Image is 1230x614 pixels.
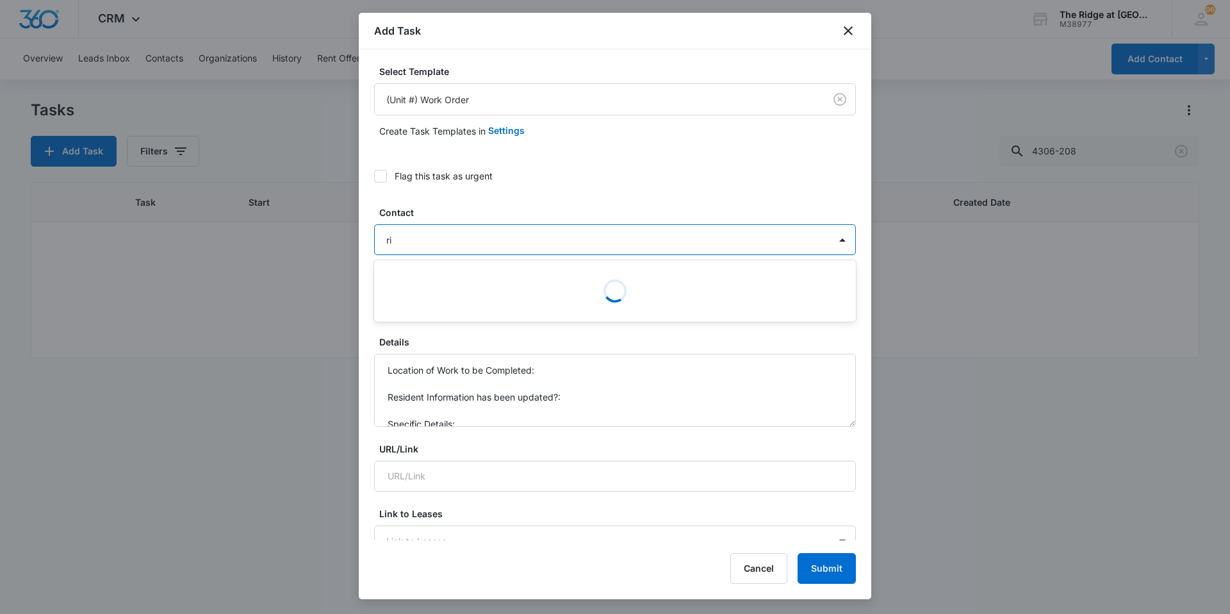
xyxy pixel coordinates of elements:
[830,89,850,110] button: Clear
[374,461,856,492] input: URL/Link
[379,65,861,78] label: Select Template
[374,23,421,38] h1: Add Task
[730,553,787,584] button: Cancel
[379,507,861,520] label: Link to Leases
[379,442,861,456] label: URL/Link
[379,124,486,138] p: Create Task Templates in
[488,115,525,146] button: Settings
[840,23,856,38] button: close
[798,553,856,584] button: Submit
[379,206,861,219] label: Contact
[374,354,856,427] textarea: Location of Work to be Completed: Resident Information has been updated?: Specific Details:
[379,335,861,349] label: Details
[395,169,493,183] div: Flag this task as urgent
